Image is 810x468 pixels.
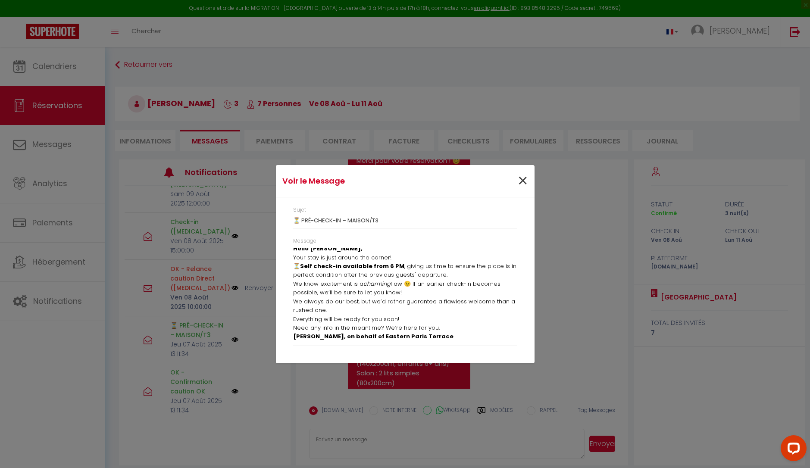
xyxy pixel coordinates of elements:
p: Need any info in the meantime? We’re here for you. [293,324,517,332]
p: Everything will be ready for you soon! [293,315,517,324]
button: Close [517,172,528,190]
strong: Self check-in available from 6 PM [300,262,404,270]
span: × [517,168,528,194]
em: charming [363,280,391,288]
p: Your stay is just around the corner! [293,253,517,262]
p: We know excitement is a flaw 😉 If an earlier check-in becomes possible, we’ll be sure to let you ... [293,280,517,297]
img: website_grey.svg [14,22,21,29]
iframe: LiveChat chat widget [774,432,810,468]
p: ⏳ , giving us time to ensure the place is in perfect condition after the previous guests' departure. [293,262,517,280]
h4: Voir le Message [282,175,442,187]
img: tab_domain_overview_orange.svg [35,50,42,57]
h3: ⏳ PRÉ-CHECK-IN – MAISON/T3 [293,217,517,224]
strong: Hello [PERSON_NAME], [293,244,363,253]
div: Mots-clés [107,51,132,56]
div: v 4.0.24 [24,14,42,21]
img: tab_keywords_by_traffic_grey.svg [98,50,105,57]
strong: [PERSON_NAME], on behalf of Eastern Paris Terrace [293,332,453,340]
p: We always do our best, but we’d rather guarantee a flawless welcome than a rushed one. [293,297,517,315]
div: Domaine [44,51,66,56]
label: Sujet [293,206,306,214]
div: Domaine: [DOMAIN_NAME] [22,22,97,29]
label: Message [293,237,316,245]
